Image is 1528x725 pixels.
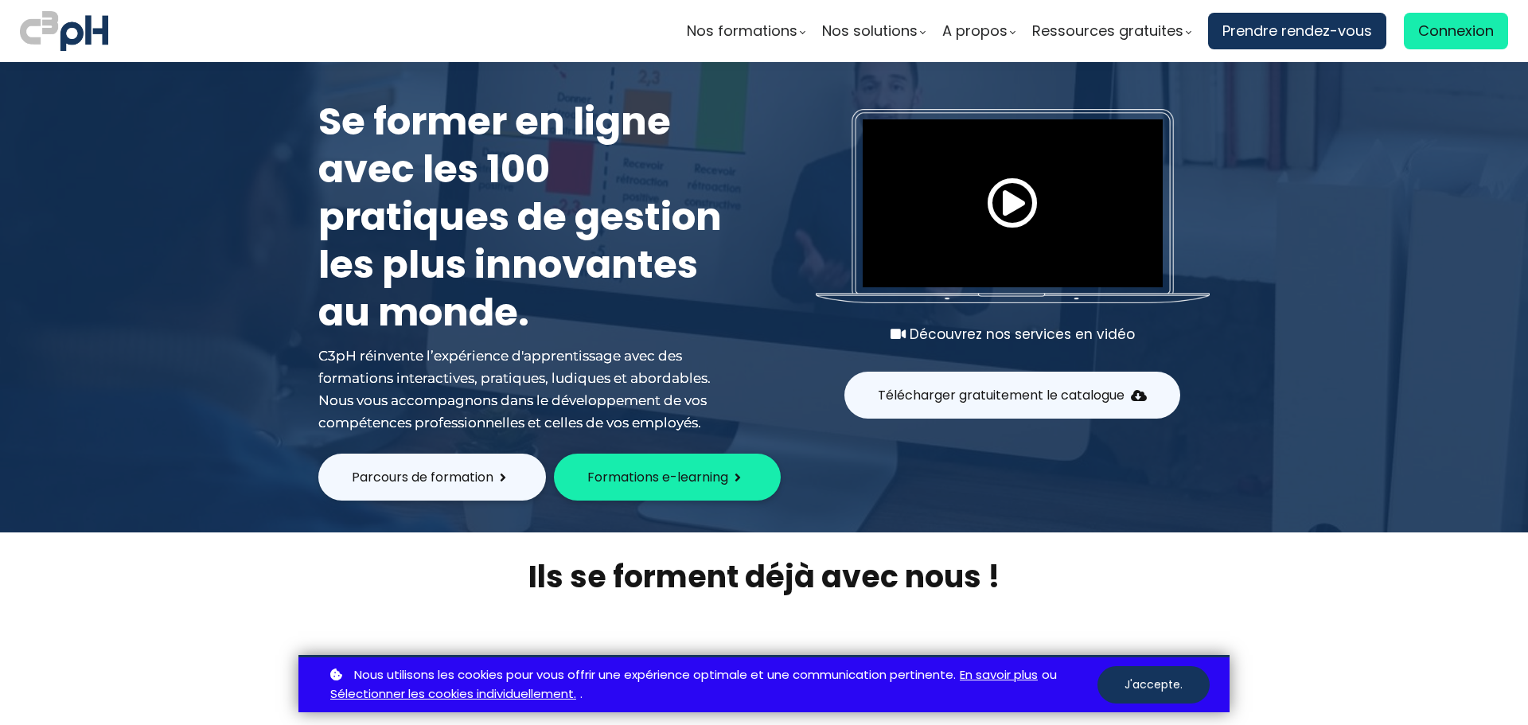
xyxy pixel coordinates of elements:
span: A propos [942,19,1008,43]
a: Sélectionner les cookies individuellement. [330,684,576,704]
span: Ressources gratuites [1032,19,1183,43]
span: Connexion [1418,19,1494,43]
span: Formations e-learning [587,467,728,487]
img: logo C3PH [20,8,108,54]
p: ou . [326,665,1097,705]
div: Découvrez nos services en vidéo [816,323,1210,345]
h1: Se former en ligne avec les 100 pratiques de gestion les plus innovantes au monde. [318,98,732,337]
div: C3pH réinvente l’expérience d'apprentissage avec des formations interactives, pratiques, ludiques... [318,345,732,434]
span: Prendre rendez-vous [1222,19,1372,43]
button: Formations e-learning [554,454,781,501]
span: Parcours de formation [352,467,493,487]
button: Parcours de formation [318,454,546,501]
button: Télécharger gratuitement le catalogue [844,372,1180,419]
a: En savoir plus [960,665,1038,685]
button: J'accepte. [1097,666,1210,704]
span: Télécharger gratuitement le catalogue [878,385,1125,405]
span: Nous utilisons les cookies pour vous offrir une expérience optimale et une communication pertinente. [354,665,956,685]
span: Nos solutions [822,19,918,43]
h2: Ils se forment déjà avec nous ! [298,556,1230,597]
span: Nos formations [687,19,797,43]
a: Connexion [1404,13,1508,49]
a: Prendre rendez-vous [1208,13,1386,49]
